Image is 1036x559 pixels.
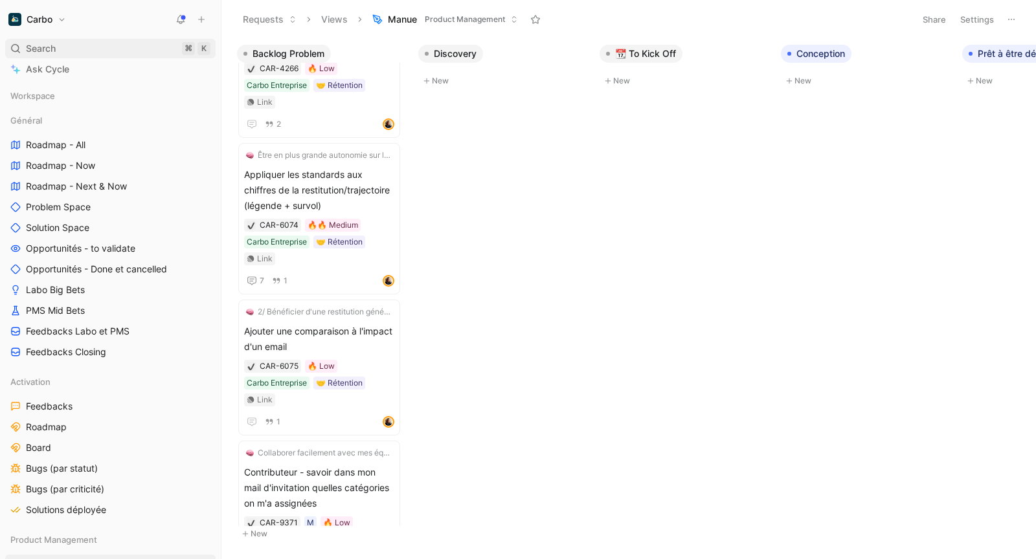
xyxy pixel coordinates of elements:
a: Roadmap - Next & Now [5,177,216,196]
img: 🧠 [246,151,254,159]
img: 🧠 [246,449,254,457]
img: ✔️ [247,363,255,371]
div: K [197,42,210,55]
button: CarboCarbo [5,10,69,28]
div: Link [257,96,273,109]
a: Opportunités - to validate [5,239,216,258]
div: 🔥 Low [308,360,335,373]
button: Requests [237,10,302,29]
a: Roadmap - All [5,135,216,155]
a: Problem Space [5,197,216,217]
span: Général [10,114,42,127]
span: Labo Big Bets [26,283,85,296]
a: Solutions déployée [5,500,216,520]
div: Carbo Entreprise [247,236,307,248]
button: 🧠Collaborer facilement avec mes équipes [244,446,394,459]
a: Feedbacks Closing [5,342,216,362]
button: ✔️ [247,221,256,230]
button: 🧠2/ Bénéficier d'une restitution générique plus claire et complète 2/2 [244,305,394,318]
div: Carbo Entreprise [247,79,307,92]
div: Product Management [5,530,216,549]
span: 📆 To Kick Off [615,47,676,60]
button: ✔️ [247,362,256,371]
img: avatar [384,417,393,426]
a: 🧠2/ Bénéficier d'une restitution générique plus claire et complète 2/2Ajouter une comparaison à l... [238,300,400,435]
button: New [237,526,408,542]
div: Search⌘K [5,39,216,58]
span: Opportunités - Done et cancelled [26,263,167,276]
span: Feedbacks [26,400,73,413]
div: ⌘ [182,42,195,55]
span: Manue [388,13,417,26]
a: Board [5,438,216,457]
div: 🔥 Low [323,516,350,529]
div: Link [257,393,273,406]
span: Discovery [434,47,477,60]
span: Roadmap - Next & Now [26,180,127,193]
a: Bugs (par criticité) [5,479,216,499]
div: CAR-9371 [260,516,298,529]
span: Activation [10,375,51,388]
div: 🤝 Rétention [316,236,363,248]
button: New [600,73,771,89]
button: Discovery [418,45,483,63]
img: ✔️ [247,65,255,73]
span: Solutions déployée [26,503,106,516]
span: 2/ Bénéficier d'une restitution générique plus claire et complète 2/2 [258,305,392,318]
span: Conception [796,47,845,60]
span: Problem Space [26,201,91,214]
span: Solution Space [26,221,89,234]
button: Views [315,10,354,29]
img: avatar [384,276,393,285]
span: Roadmap - All [26,138,85,151]
a: Solution Space [5,218,216,237]
span: Product Management [425,13,505,26]
div: ✔️ [247,64,256,73]
span: Feedbacks Labo et PMS [26,325,129,338]
div: Activation [5,372,216,391]
div: ConceptionNew [776,39,957,95]
span: 1 [284,277,287,285]
a: Ask Cycle [5,60,216,79]
button: 7 [244,273,267,289]
img: ✔️ [247,520,255,527]
button: 🧠Être en plus grande autonomie sur la phase de restitution [244,149,394,162]
span: 1 [276,418,280,426]
span: Board [26,441,51,454]
span: Roadmap [26,421,67,433]
span: Backlog Problem [253,47,324,60]
div: Workspace [5,86,216,105]
button: 1 [269,274,290,288]
span: PMS Mid Bets [26,304,85,317]
button: Settings [954,10,1000,28]
button: New [781,73,952,89]
button: Share [917,10,952,28]
a: Roadmap [5,417,216,437]
a: Feedbacks Labo et PMS [5,322,216,341]
span: Bugs (par criticité) [26,483,104,496]
a: 🧠Être en plus grande autonomie sur la phase de restitutionAppliquer les standards aux chiffres de... [238,143,400,294]
span: Roadmap - Now [26,159,95,172]
span: Ask Cycle [26,61,69,77]
a: Roadmap - Now [5,156,216,175]
h1: Carbo [27,14,52,25]
div: CAR-6074 [260,219,298,232]
div: CAR-4266 [260,62,298,75]
div: ActivationFeedbacksRoadmapBoardBugs (par statut)Bugs (par criticité)Solutions déployée [5,372,216,520]
button: Conception [781,45,851,63]
span: Ajouter une comparaison à l'impact d'un email [244,323,394,355]
img: ✔️ [247,222,255,230]
span: 2 [276,120,281,128]
span: Search [26,41,56,56]
a: Opportunités - Done et cancelled [5,259,216,279]
span: Appliquer les standards aux chiffres de la restitution/trajectoire (légende + survol) [244,167,394,214]
a: Feedbacks [5,397,216,416]
button: ManueProduct Management [366,10,524,29]
span: Bugs (par statut) [26,462,98,475]
span: Feedbacks Closing [26,345,106,358]
div: Backlog ProblemNew [232,39,413,548]
span: Collaborer facilement avec mes équipes [258,446,392,459]
div: M [307,516,314,529]
div: Général [5,111,216,130]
